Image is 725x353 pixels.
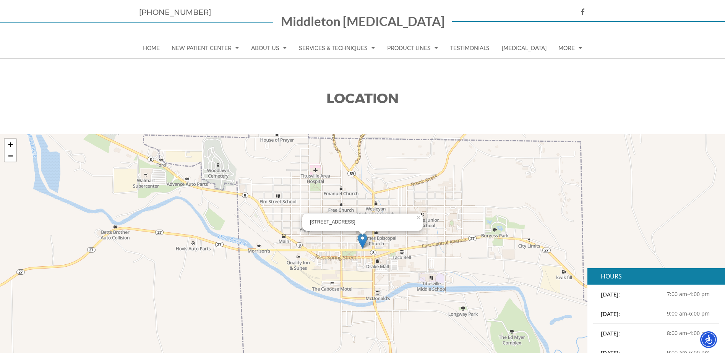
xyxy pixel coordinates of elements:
p: 8:00 am 4:00 pm [665,329,712,337]
p: 7:00 am 4:00 pm [665,290,712,298]
a: Zoom in [5,139,16,150]
a: Testimonials [446,38,493,58]
a: icon facebook [573,8,586,16]
p: [DATE]: [601,329,656,337]
p: HOURS [587,268,725,285]
a: New Patient Center [168,37,243,58]
a: [MEDICAL_DATA] [498,38,550,58]
a: Services & Techniques [295,37,379,58]
div: [STREET_ADDRESS] [310,219,415,225]
span: - [687,329,689,337]
a: Home [139,38,164,58]
a: Zoom out [5,150,16,162]
span: - [687,290,689,298]
a: More [555,37,586,58]
a: × [416,214,423,219]
span: - [687,310,689,317]
a: About Us [247,37,290,58]
p: [DATE]: [601,310,656,317]
a: Product Lines [383,37,442,58]
div: Accessibility Menu [700,331,717,348]
a: Middleton [MEDICAL_DATA] [281,15,444,30]
p: [DATE]: [601,290,656,298]
img: Map Marker [358,233,367,249]
a: [PHONE_NUMBER] [139,8,211,17]
p: 9:00 am 6:00 pm [665,310,712,317]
